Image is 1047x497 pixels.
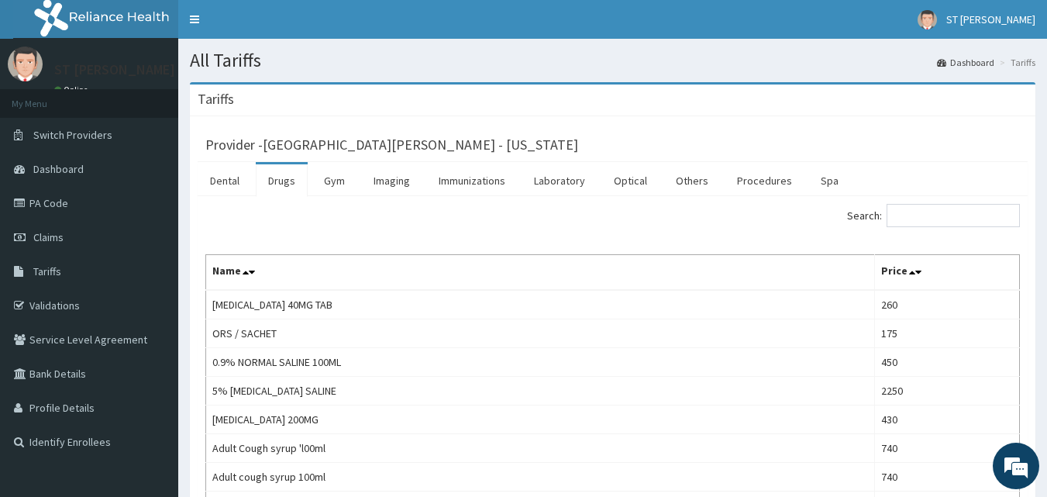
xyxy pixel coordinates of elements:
a: Drugs [256,164,308,197]
span: Claims [33,230,64,244]
td: ORS / SACHET [206,319,875,348]
li: Tariffs [996,56,1035,69]
a: Procedures [725,164,804,197]
td: [MEDICAL_DATA] 40MG TAB [206,290,875,319]
span: Dashboard [33,162,84,176]
td: 260 [874,290,1019,319]
a: Imaging [361,164,422,197]
label: Search: [847,204,1020,227]
td: [MEDICAL_DATA] 200MG [206,406,875,434]
td: Adult cough syrup 100ml [206,463,875,492]
td: 740 [874,463,1019,492]
span: ST [PERSON_NAME] [946,12,1035,26]
td: Adult Cough syrup 'l00ml [206,434,875,463]
p: ST [PERSON_NAME] [54,63,175,77]
td: 5% [MEDICAL_DATA] SALINE [206,377,875,406]
a: Gym [312,164,357,197]
a: Laboratory [522,164,598,197]
td: 175 [874,319,1019,348]
td: 2250 [874,377,1019,406]
a: Dashboard [937,56,994,69]
img: User Image [918,10,937,29]
h3: Tariffs [198,92,234,106]
td: 740 [874,434,1019,463]
td: 0.9% NORMAL SALINE 100ML [206,348,875,377]
td: 430 [874,406,1019,434]
a: Spa [808,164,851,197]
th: Name [206,255,875,291]
a: Others [663,164,721,197]
input: Search: [887,204,1020,227]
th: Price [874,255,1019,291]
img: User Image [8,47,43,81]
h3: Provider - [GEOGRAPHIC_DATA][PERSON_NAME] - [US_STATE] [205,138,578,152]
a: Online [54,85,91,95]
a: Dental [198,164,252,197]
span: Tariffs [33,264,61,278]
span: Switch Providers [33,128,112,142]
a: Immunizations [426,164,518,197]
a: Optical [601,164,660,197]
td: 450 [874,348,1019,377]
h1: All Tariffs [190,50,1035,71]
